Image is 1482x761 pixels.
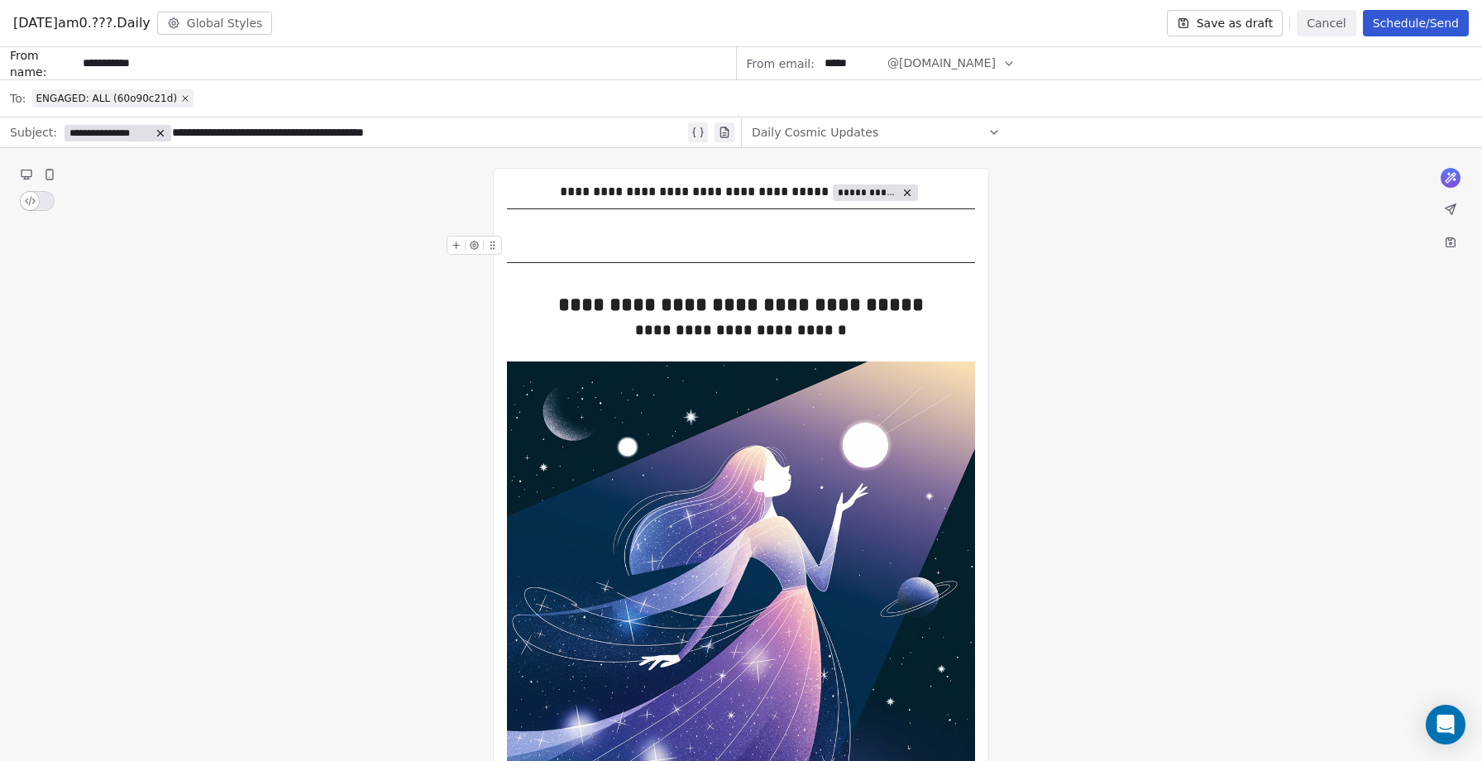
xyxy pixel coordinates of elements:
button: Save as draft [1167,10,1284,36]
span: To: [10,90,26,107]
span: [DATE]am0.???.Daily [13,13,151,33]
span: ENGAGED: ALL (60o90c21d) [36,92,177,105]
span: From name: [10,47,76,80]
span: From email: [747,55,815,72]
button: Schedule/Send [1363,10,1469,36]
button: Cancel [1297,10,1355,36]
span: Subject: [10,124,57,146]
div: Open Intercom Messenger [1426,705,1465,744]
button: Global Styles [157,12,273,35]
span: @[DOMAIN_NAME] [887,55,996,72]
span: Daily Cosmic Updates [752,124,878,141]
